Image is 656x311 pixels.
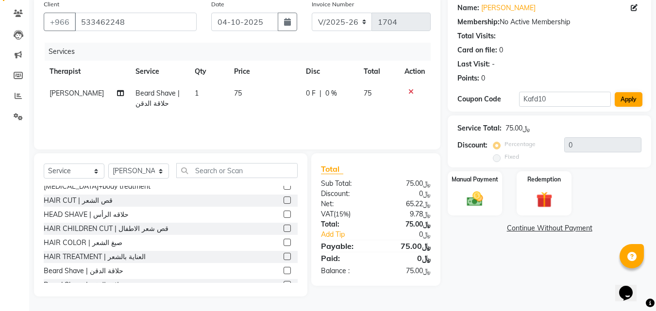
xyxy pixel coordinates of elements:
div: HAIR TREATMENT | العناية بالشعر [44,252,146,262]
div: Total Visits: [457,31,496,41]
span: 75 [234,89,242,98]
div: Card on file: [457,45,497,55]
div: No Active Membership [457,17,641,27]
div: Net: [314,199,376,209]
div: Paid: [314,252,376,264]
th: Total [358,61,399,82]
div: 0 [499,45,503,55]
a: Continue Without Payment [450,223,649,233]
div: ﷼9.78 [376,209,438,219]
div: Sub Total: [314,179,376,189]
img: _gift.svg [531,190,557,210]
div: Total: [314,219,376,229]
div: ﷼75.00 [505,123,530,133]
div: Name: [457,3,479,13]
label: Manual Payment [452,175,498,184]
span: | [320,88,321,98]
th: Qty [189,61,228,82]
div: [MEDICAL_DATA]+body treatment [44,181,151,192]
th: Action [399,61,431,82]
div: ﷼0 [376,252,438,264]
div: ( ) [314,209,376,219]
div: ﷼75.00 [376,179,438,189]
div: HAIR CUT | قص الشعر [44,196,113,206]
div: ﷼65.22 [376,199,438,209]
th: Service [130,61,189,82]
div: Discount: [314,189,376,199]
div: ﷼75.00 [376,240,438,252]
label: Redemption [527,175,561,184]
a: [PERSON_NAME] [481,3,536,13]
div: Coupon Code [457,94,519,104]
th: Disc [300,61,358,82]
div: Membership: [457,17,500,27]
th: Therapist [44,61,130,82]
div: Points: [457,73,479,83]
div: Services [45,43,438,61]
a: Add Tip [314,229,386,240]
label: Fixed [505,152,519,161]
span: Vat [321,210,334,218]
div: - [492,59,495,69]
div: Payable: [314,240,376,252]
div: Last Visit: [457,59,490,69]
div: ﷼0 [387,229,438,240]
div: Balance : [314,266,376,276]
input: Enter Offer / Coupon Code [519,92,611,107]
input: Search by Name/Mobile/Email/Code [75,13,197,31]
span: 75 [364,89,371,98]
button: +966 [44,13,76,31]
div: HAIR COLOR | صبغ الشعر [44,238,122,248]
span: 1 [195,89,199,98]
span: Total [321,164,343,174]
div: 0 [481,73,485,83]
span: [PERSON_NAME] [50,89,104,98]
th: Price [228,61,300,82]
div: ﷼0 [376,189,438,199]
span: 15% [336,210,349,218]
div: HAIR CHILDREN CUT | قص شعر الاطفال [44,224,168,234]
button: Apply [615,92,642,107]
div: Beard Shave | حلاقة الدقن [44,266,123,276]
img: _cash.svg [462,190,488,208]
div: Service Total: [457,123,502,133]
div: Beard Shave | حلاقة الذقن [44,280,123,290]
div: Discount: [457,140,488,150]
div: HEAD SHAVE | حلاقه الرأس [44,210,129,220]
input: Search or Scan [176,163,298,178]
span: 0 F [306,88,316,98]
iframe: chat widget [615,272,646,301]
span: 0 % [325,88,337,98]
div: ﷼75.00 [376,219,438,229]
label: Percentage [505,140,536,148]
span: Beard Shave | حلاقة الدقن [135,89,180,108]
div: ﷼75.00 [376,266,438,276]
